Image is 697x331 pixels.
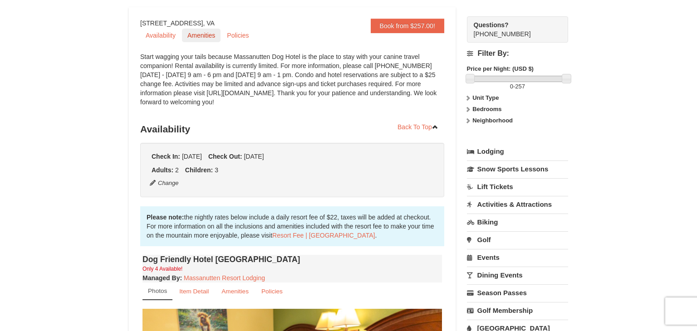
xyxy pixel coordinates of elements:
[467,267,568,283] a: Dining Events
[272,232,375,239] a: Resort Fee | [GEOGRAPHIC_DATA]
[510,83,513,90] span: 0
[184,274,265,282] a: Massanutten Resort Lodging
[216,282,255,300] a: Amenities
[467,249,568,266] a: Events
[175,166,179,174] span: 2
[474,20,552,38] span: [PHONE_NUMBER]
[173,282,215,300] a: Item Detail
[182,153,202,160] span: [DATE]
[474,21,509,29] strong: Questions?
[149,178,179,188] button: Change
[371,19,444,33] a: Book from $257.00!
[467,284,568,301] a: Season Passes
[142,274,182,282] strong: :
[467,214,568,230] a: Biking
[467,178,568,195] a: Lift Tickets
[467,65,534,72] strong: Price per Night: (USD $)
[467,231,568,248] a: Golf
[140,120,444,138] h3: Availability
[472,117,513,124] strong: Neighborhood
[140,29,181,42] a: Availability
[208,153,242,160] strong: Check Out:
[472,94,499,101] strong: Unit Type
[467,82,568,91] label: -
[221,288,249,295] small: Amenities
[244,153,264,160] span: [DATE]
[140,206,444,246] div: the nightly rates below include a daily resort fee of $22, taxes will be added at checkout. For m...
[152,153,180,160] strong: Check In:
[142,274,180,282] span: Managed By
[467,196,568,213] a: Activities & Attractions
[142,255,442,264] h4: Dog Friendly Hotel [GEOGRAPHIC_DATA]
[142,282,172,300] a: Photos
[152,166,173,174] strong: Adults:
[147,214,184,221] strong: Please note:
[179,288,209,295] small: Item Detail
[392,120,444,134] a: Back To Top
[467,49,568,58] h4: Filter By:
[261,288,283,295] small: Policies
[185,166,213,174] strong: Children:
[472,106,501,112] strong: Bedrooms
[467,143,568,160] a: Lodging
[148,287,167,294] small: Photos
[467,161,568,177] a: Snow Sports Lessons
[142,266,182,272] small: Only 4 Available!
[515,83,525,90] span: 257
[215,166,218,174] span: 3
[221,29,254,42] a: Policies
[140,52,444,116] div: Start wagging your tails because Massanutten Dog Hotel is the place to stay with your canine trav...
[467,302,568,319] a: Golf Membership
[182,29,221,42] a: Amenities
[255,282,289,300] a: Policies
